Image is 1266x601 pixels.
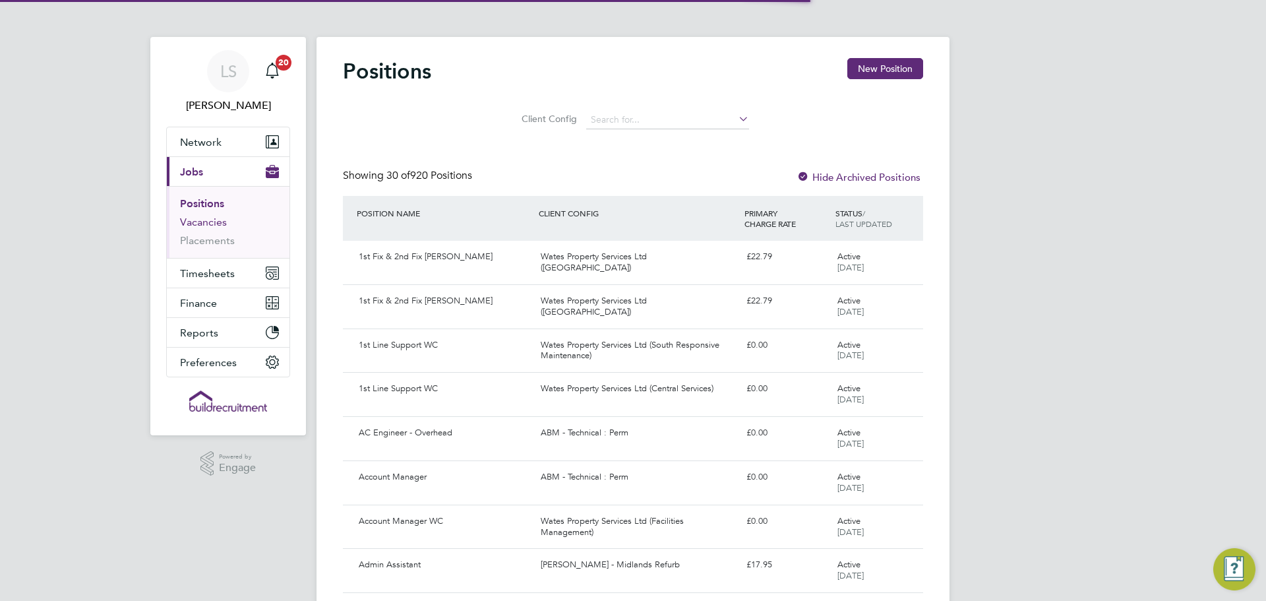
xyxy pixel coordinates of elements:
button: New Position [847,58,923,79]
span: Leah Seber [166,98,290,113]
a: 20 [259,50,286,92]
label: Hide Archived Positions [797,171,920,183]
span: Active [837,383,860,394]
span: Engage [219,462,256,474]
span: Active [837,559,860,570]
span: [DATE] [837,350,864,361]
span: [DATE] [837,482,864,493]
span: [DATE] [837,262,864,273]
div: Account Manager [353,466,535,488]
button: Reports [167,318,289,347]
div: £0.00 [741,334,832,356]
span: Reports [180,327,218,339]
button: Timesheets [167,259,289,288]
div: 1st Fix & 2nd Fix [PERSON_NAME] [353,290,535,312]
div: 1st Fix & 2nd Fix [PERSON_NAME] [353,246,535,268]
span: Preferences [180,356,237,369]
div: Wates Property Services Ltd (Facilities Management) [535,511,740,544]
div: AC Engineer - Overhead [353,422,535,444]
span: Powered by [219,451,256,462]
span: 920 Positions [386,169,472,182]
div: STATUS [832,201,923,236]
span: LAST UPDATED [835,218,892,229]
div: CLIENT CONFIG [535,201,740,225]
span: 20 [276,55,291,71]
div: £0.00 [741,466,832,488]
span: Finance [180,297,217,309]
div: Admin Assistant [353,554,535,576]
span: Active [837,251,860,262]
button: Jobs [167,157,289,186]
div: £0.00 [741,422,832,444]
div: 1st Line Support WC [353,334,535,356]
button: Engage Resource Center [1213,548,1255,590]
div: £0.00 [741,511,832,532]
span: Active [837,339,860,350]
span: LS [220,63,237,80]
span: [DATE] [837,438,864,449]
div: Wates Property Services Ltd (Central Services) [535,378,740,400]
span: Network [180,136,222,148]
span: Active [837,295,860,306]
span: Active [837,427,860,438]
div: Wates Property Services Ltd (South Responsive Maintenance) [535,334,740,367]
div: 1st Line Support WC [353,378,535,400]
a: Vacancies [180,216,227,228]
div: Wates Property Services Ltd ([GEOGRAPHIC_DATA]) [535,246,740,279]
span: 30 of [386,169,410,182]
div: ABM - Technical : Perm [535,422,740,444]
span: Timesheets [180,267,235,280]
div: Jobs [167,186,289,258]
span: Jobs [180,166,203,178]
div: Showing [343,169,475,183]
span: [DATE] [837,394,864,405]
span: Active [837,471,860,482]
img: buildrec-logo-retina.png [189,391,267,412]
span: / [862,208,865,218]
input: Search for... [586,111,749,129]
button: Finance [167,288,289,317]
span: [DATE] [837,526,864,538]
div: Wates Property Services Ltd ([GEOGRAPHIC_DATA]) [535,290,740,323]
a: Go to home page [166,391,290,412]
span: Active [837,515,860,526]
a: LS[PERSON_NAME] [166,50,290,113]
span: [DATE] [837,570,864,581]
label: Client Config [518,113,577,125]
div: £22.79 [741,290,832,312]
div: £0.00 [741,378,832,400]
div: PRIMARY CHARGE RATE [741,201,832,236]
span: [DATE] [837,306,864,317]
div: Account Manager WC [353,511,535,532]
nav: Main navigation [150,37,306,435]
button: Network [167,127,289,156]
a: Positions [180,197,224,210]
div: POSITION NAME [353,201,535,225]
a: Placements [180,234,235,247]
h2: Positions [343,58,431,84]
div: [PERSON_NAME] - Midlands Refurb [535,554,740,576]
div: ABM - Technical : Perm [535,466,740,488]
a: Powered byEngage [200,451,256,476]
div: £22.79 [741,246,832,268]
div: £17.95 [741,554,832,576]
button: Preferences [167,348,289,377]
